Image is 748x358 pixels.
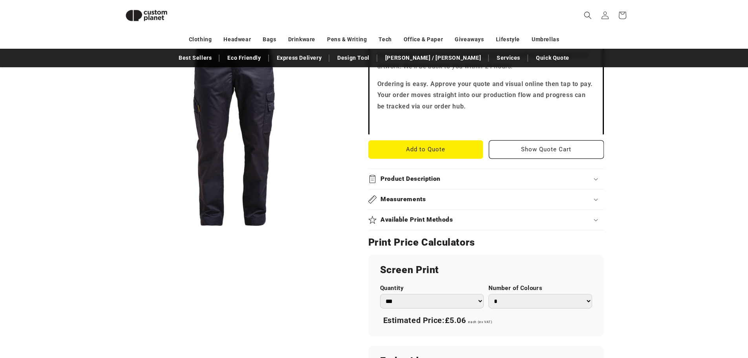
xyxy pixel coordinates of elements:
h2: Available Print Methods [380,216,453,224]
img: Custom Planet [119,3,174,28]
a: Design Tool [333,51,373,65]
iframe: Chat Widget [617,273,748,358]
label: Quantity [380,285,484,292]
a: Quick Quote [532,51,573,65]
a: Best Sellers [175,51,216,65]
summary: Measurements [368,189,604,209]
h2: Measurements [380,195,426,204]
a: Tech [379,33,391,46]
summary: Product Description [368,169,604,189]
a: Drinkware [288,33,315,46]
a: Headwear [223,33,251,46]
media-gallery: Gallery Viewer [119,12,349,242]
a: Umbrellas [532,33,559,46]
a: Eco Friendly [223,51,265,65]
a: Services [493,51,524,65]
summary: Available Print Methods [368,210,604,230]
span: £5.06 [445,316,466,325]
a: Lifestyle [496,33,520,46]
label: Number of Colours [488,285,592,292]
strong: Ordering is easy. Approve your quote and visual online then tap to pay. Your order moves straight... [377,80,593,110]
a: Pens & Writing [327,33,367,46]
h2: Print Price Calculators [368,236,604,249]
iframe: Customer reviews powered by Trustpilot [377,119,595,127]
summary: Search [579,7,596,24]
a: Office & Paper [404,33,443,46]
a: Giveaways [455,33,484,46]
span: each (ex VAT) [468,320,492,324]
div: Estimated Price: [380,312,592,329]
button: Add to Quote [368,140,483,159]
a: Bags [263,33,276,46]
h2: Product Description [380,175,441,183]
a: Express Delivery [273,51,326,65]
a: [PERSON_NAME] / [PERSON_NAME] [381,51,485,65]
button: Show Quote Cart [489,140,604,159]
h2: Screen Print [380,264,592,276]
a: Clothing [189,33,212,46]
